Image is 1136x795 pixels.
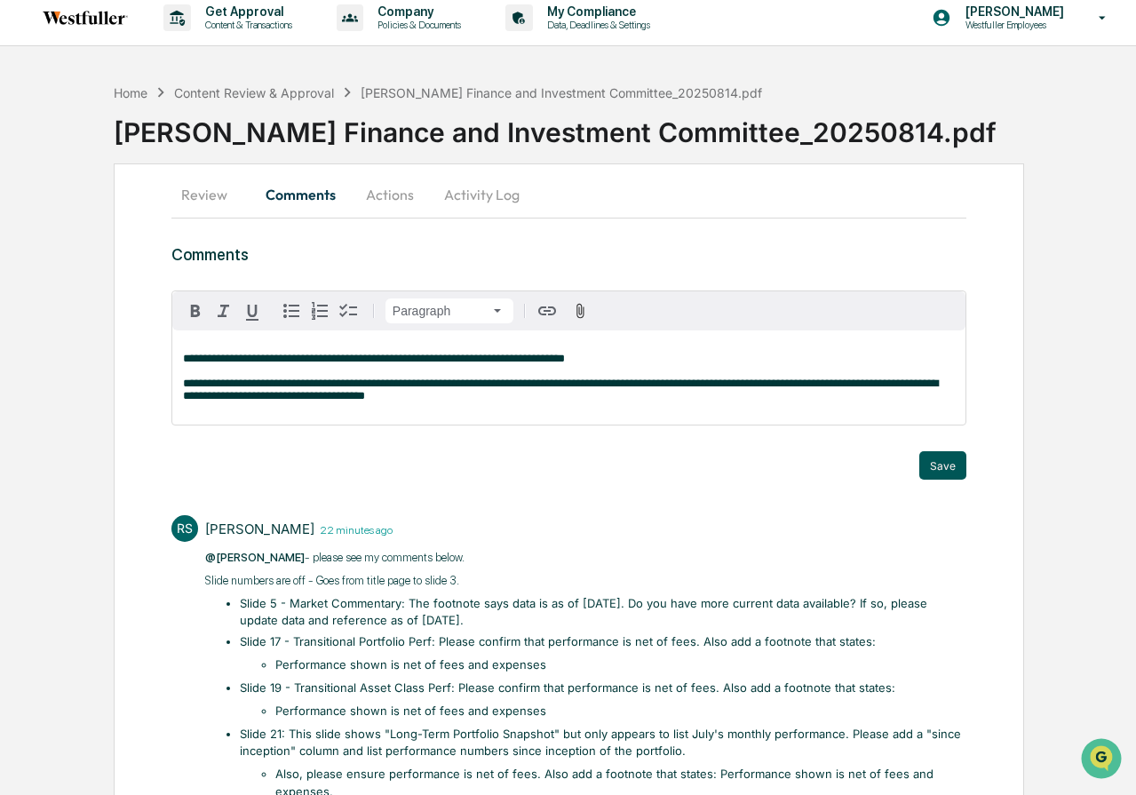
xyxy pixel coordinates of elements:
[18,37,323,66] p: How can we help?
[171,173,251,216] button: Review
[191,19,301,31] p: Content & Transactions
[122,217,227,249] a: 🗄️Attestations
[533,4,659,19] p: My Compliance
[177,301,215,314] span: Pylon
[171,173,966,216] div: secondary tabs example
[275,703,966,720] li: Performance shown is net of fees and expenses
[171,515,198,542] div: RS
[275,656,966,674] li: Performance shown is net of fees and expenses
[205,521,314,537] div: [PERSON_NAME]
[18,259,32,274] div: 🔎
[251,173,350,216] button: Comments
[951,19,1073,31] p: Westfuller Employees
[302,141,323,163] button: Start new chat
[36,258,112,275] span: Data Lookup
[36,224,115,242] span: Preclearance
[363,4,470,19] p: Company
[205,551,305,564] span: @[PERSON_NAME]
[129,226,143,240] div: 🗄️
[951,4,1073,19] p: [PERSON_NAME]
[350,173,430,216] button: Actions
[174,85,334,100] div: Content Review & Approval
[114,102,1136,148] div: [PERSON_NAME] Finance and Investment Committee_20250814.pdf
[171,245,966,264] h3: Comments
[238,297,266,325] button: Underline
[191,4,301,19] p: Get Approval
[18,226,32,240] div: 🖐️
[210,297,238,325] button: Italic
[125,300,215,314] a: Powered byPylon
[18,136,50,168] img: 1746055101610-c473b297-6a78-478c-a979-82029cc54cd1
[205,549,966,567] p: - please see my comments below.
[43,11,128,25] img: logo
[363,19,470,31] p: Policies & Documents
[1079,736,1127,784] iframe: Open customer support
[919,451,966,480] button: Save
[147,224,220,242] span: Attestations
[430,173,534,216] button: Activity Log
[181,297,210,325] button: Bold
[11,250,119,282] a: 🔎Data Lookup
[314,521,393,537] time: Tuesday, August 12, 2025 at 11:44:14 AM
[385,298,513,323] button: Block type
[114,85,147,100] div: Home
[240,595,966,630] li: Slide 5 - Market Commentary: The footnote says data is as of [DATE]. Do you have more current dat...
[565,299,596,323] button: Attach files
[46,81,293,99] input: Clear
[533,19,659,31] p: Data, Deadlines & Settings
[60,136,291,154] div: Start new chat
[240,680,966,720] li: Slide 19 - Transitional Asset Class Perf: Please confirm that performance is net of fees. Also ad...
[240,633,966,674] li: Slide 17 - Transitional Portfolio Perf: Please confirm that performance is net of fees. Also add ...
[361,85,762,100] div: [PERSON_NAME] Finance and Investment Committee_20250814.pdf
[60,154,225,168] div: We're available if you need us!
[205,572,966,590] p: Slide numbers are off - Goes from title page to slide 3.
[11,217,122,249] a: 🖐️Preclearance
